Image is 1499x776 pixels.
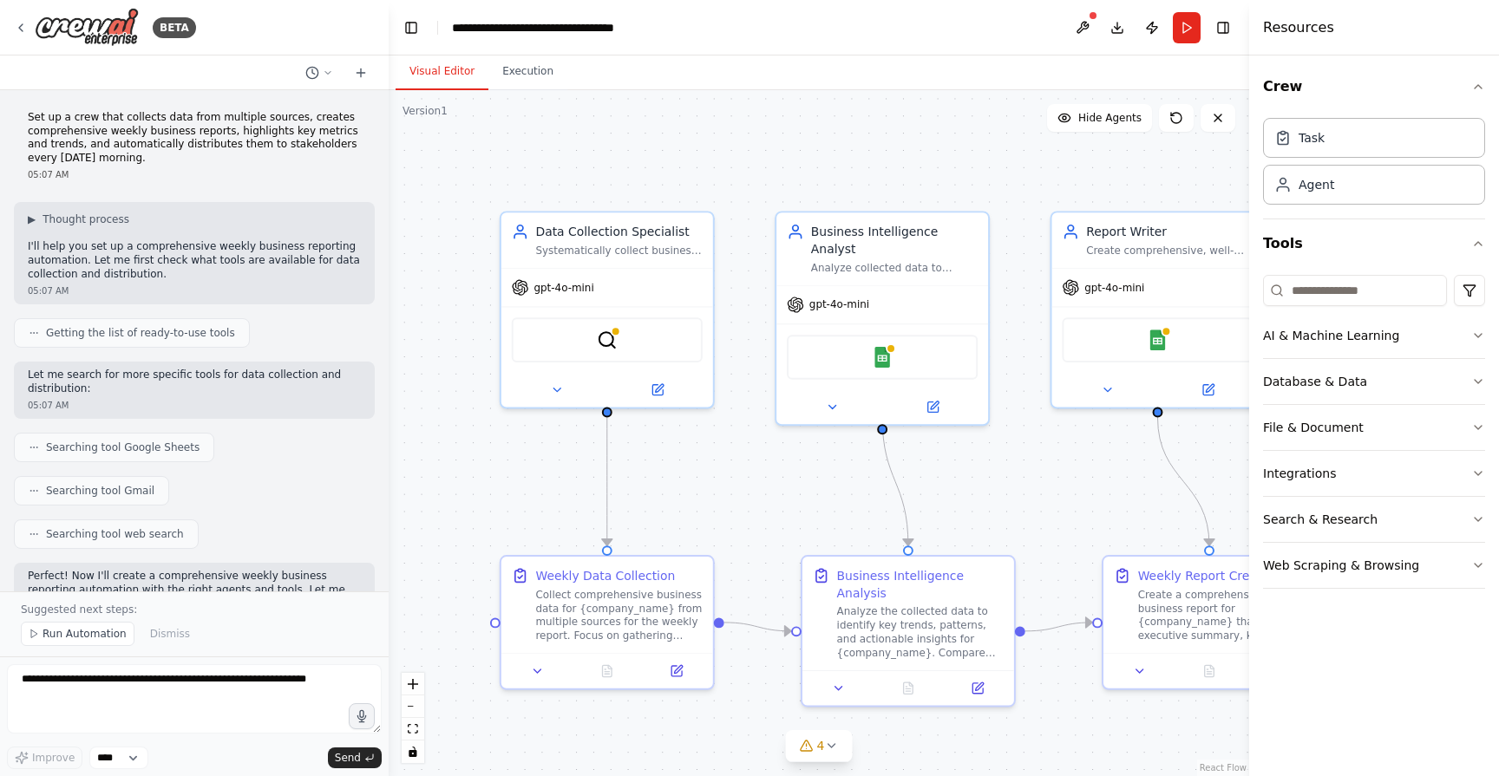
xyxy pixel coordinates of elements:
[1102,555,1317,690] div: Weekly Report CreationCreate a comprehensive weekly business report for {company_name} that inclu...
[811,223,978,258] div: Business Intelligence Analyst
[1025,614,1092,640] g: Edge from 40848d2d-7cfe-4a9c-a13d-82682fadf1c3 to 1bc40f8a-5c98-41b2-9c08-4600b7020700
[535,223,702,240] div: Data Collection Specialist
[153,17,196,38] div: BETA
[535,588,702,642] div: Collect comprehensive business data for {company_name} from multiple sources for the weekly repor...
[786,730,853,762] button: 4
[402,718,424,740] button: fit view
[811,261,978,275] div: Analyze collected data to identify key trends, patterns, and insights for {company_name}. Transfo...
[1138,588,1305,642] div: Create a comprehensive weekly business report for {company_name} that includes executive summary,...
[46,484,154,498] span: Searching tool Gmail
[500,211,715,408] div: Data Collection SpecialistSystematically collect business data from multiple sources including we...
[1299,129,1325,147] div: Task
[1159,380,1256,401] button: Open in side panel
[535,244,702,258] div: Systematically collect business data from multiple sources including web research, internal docum...
[335,751,361,765] span: Send
[1078,111,1142,125] span: Hide Agents
[347,62,375,83] button: Start a new chat
[884,397,981,418] button: Open in side panel
[1086,223,1253,240] div: Report Writer
[141,622,199,646] button: Dismiss
[1148,329,1168,350] img: Google Sheets
[28,570,361,610] p: Perfect! Now I'll create a comprehensive weekly business reporting automation with the right agen...
[402,740,424,763] button: toggle interactivity
[1211,16,1235,40] button: Hide right sidebar
[452,19,614,36] nav: breadcrumb
[402,673,424,763] div: React Flow controls
[1263,359,1485,404] button: Database & Data
[597,329,618,350] img: SerplyWebSearchTool
[46,326,235,340] span: Getting the list of ready-to-use tools
[402,695,424,718] button: zoom out
[1051,211,1266,408] div: Report WriterCreate comprehensive, well-structured weekly business reports for {company_name} tha...
[1149,417,1218,545] g: Edge from ec02c018-661f-474e-b935-865fcc8a904e to 1bc40f8a-5c98-41b2-9c08-4600b7020700
[775,211,990,426] div: Business Intelligence AnalystAnalyze collected data to identify key trends, patterns, and insight...
[1200,763,1247,773] a: React Flow attribution
[328,747,382,768] button: Send
[1138,567,1280,584] div: Weekly Report Creation
[349,703,375,729] button: Click to speak your automation idea
[28,111,361,165] p: Set up a crew that collects data from multiple sources, creates comprehensive weekly business rep...
[298,62,340,83] button: Switch to previous chat
[399,16,423,40] button: Hide left sidebar
[872,678,945,699] button: No output available
[28,284,361,297] div: 05:07 AM
[817,737,825,754] span: 4
[28,399,361,412] div: 05:07 AM
[571,661,644,681] button: No output available
[43,627,127,641] span: Run Automation
[609,380,706,401] button: Open in side panel
[1263,451,1485,496] button: Integrations
[403,104,448,118] div: Version 1
[837,605,1004,660] div: Analyze the collected data to identify key trends, patterns, and actionable insights for {company...
[1263,497,1485,542] button: Search & Research
[533,281,593,295] span: gpt-4o-mini
[28,368,361,395] p: Let me search for more specific tools for data collection and distribution:
[948,678,1007,699] button: Open in side panel
[801,555,1016,708] div: Business Intelligence AnalysisAnalyze the collected data to identify key trends, patterns, and ac...
[21,622,134,646] button: Run Automation
[21,603,368,616] p: Suggested next steps:
[647,661,706,681] button: Open in side panel
[28,212,129,226] button: ▶Thought process
[1086,244,1253,258] div: Create comprehensive, well-structured weekly business reports for {company_name} that clearly com...
[599,417,616,545] g: Edge from afa2f281-0398-4b9e-bbef-11be9f81ceb2 to 7e55a8f6-3c56-41b6-9d62-2d13f2515d1c
[535,567,675,584] div: Weekly Data Collection
[874,417,917,545] g: Edge from c16f2a04-d05a-4a18-bb39-f2e7c89e28ab to 40848d2d-7cfe-4a9c-a13d-82682fadf1c3
[46,527,184,541] span: Searching tool web search
[43,212,129,226] span: Thought process
[1263,543,1485,588] button: Web Scraping & Browsing
[872,347,893,368] img: Google Sheets
[1263,17,1334,38] h4: Resources
[35,8,139,47] img: Logo
[1263,111,1485,218] div: Crew
[28,212,36,226] span: ▶
[837,567,1004,602] div: Business Intelligence Analysis
[1263,62,1485,111] button: Crew
[724,614,791,640] g: Edge from 7e55a8f6-3c56-41b6-9d62-2d13f2515d1c to 40848d2d-7cfe-4a9c-a13d-82682fadf1c3
[488,54,567,90] button: Execution
[1263,219,1485,268] button: Tools
[32,751,75,765] span: Improve
[7,747,82,769] button: Improve
[150,627,190,641] span: Dismiss
[1299,176,1334,193] div: Agent
[500,555,715,690] div: Weekly Data CollectionCollect comprehensive business data for {company_name} from multiple source...
[1084,281,1144,295] span: gpt-4o-mini
[402,673,424,695] button: zoom in
[396,54,488,90] button: Visual Editor
[1263,313,1485,358] button: AI & Machine Learning
[28,240,361,281] p: I'll help you set up a comprehensive weekly business reporting automation. Let me first check wha...
[46,440,200,454] span: Searching tool Google Sheets
[809,298,869,312] span: gpt-4o-mini
[1173,661,1246,681] button: No output available
[28,168,361,181] div: 05:07 AM
[1263,268,1485,603] div: Tools
[1047,104,1152,132] button: Hide Agents
[1263,405,1485,450] button: File & Document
